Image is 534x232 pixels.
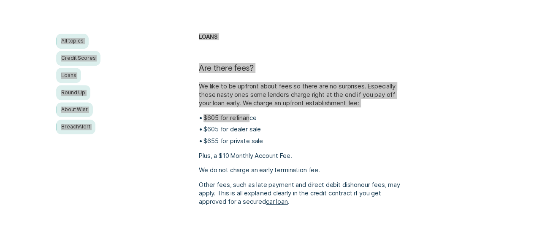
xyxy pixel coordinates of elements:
a: car loan [266,198,288,205]
a: Loans [199,33,217,40]
a: About Wisr [56,102,93,117]
p: $605 for refinance [203,114,407,122]
a: Loans [56,68,81,83]
h1: Are there fees? [199,63,407,82]
a: All topics [56,34,89,49]
a: BreachAlert [56,120,95,135]
a: Credit Scores [56,51,100,66]
p: We do not charge an early termination fee. [199,166,407,174]
p: Plus, a $10 Monthly Account Fee. [199,152,407,160]
p: $605 for dealer sale [203,125,407,133]
p: $655 for private sale [203,137,407,145]
h2: Loans [199,34,407,63]
a: Round Up [56,85,90,100]
p: Other fees, such as late payment and direct debit dishonour fees, may apply. This is all explaine... [199,181,407,206]
p: We like to be upfront about fees so there are no surprises. Especially those nasty ones some lend... [199,82,407,107]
